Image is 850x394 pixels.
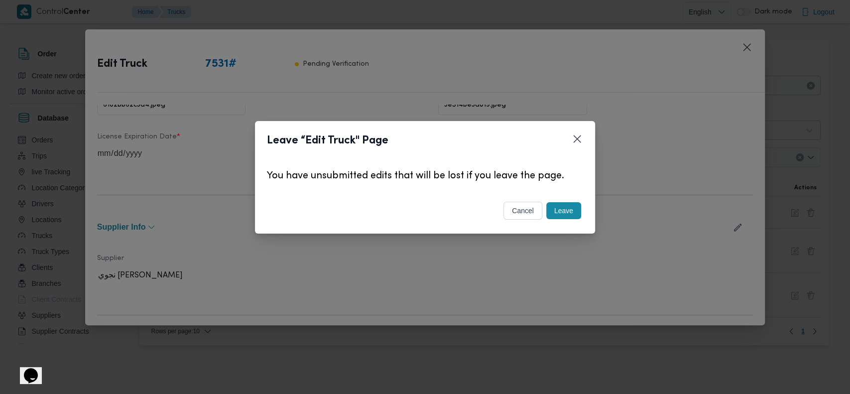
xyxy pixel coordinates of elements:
header: Leave “Edit Truck" Page [267,133,607,149]
button: Closes this modal window [571,133,583,145]
button: cancel [503,202,542,220]
button: Leave [546,202,581,219]
p: You have unsubmitted edits that will be lost if you leave the page. [267,171,583,182]
iframe: chat widget [10,354,42,384]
